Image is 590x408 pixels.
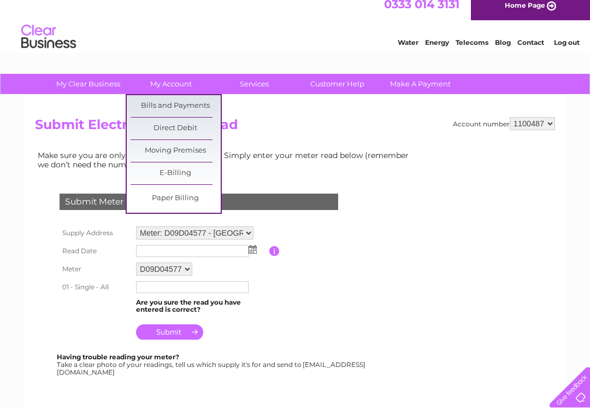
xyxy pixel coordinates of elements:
[209,74,299,94] a: Services
[131,95,221,117] a: Bills and Payments
[269,246,280,256] input: Information
[38,6,554,53] div: Clear Business is a trading name of Verastar Limited (registered in [GEOGRAPHIC_DATA] No. 3667643...
[384,5,459,19] a: 0333 014 3131
[425,46,449,55] a: Energy
[131,188,221,209] a: Paper Billing
[57,242,133,260] th: Read Date
[495,46,511,55] a: Blog
[453,117,555,130] div: Account number
[133,296,269,317] td: Are you sure the read you have entered is correct?
[517,46,544,55] a: Contact
[249,245,257,254] img: ...
[60,194,338,210] div: Submit Meter Read
[126,74,216,94] a: My Account
[131,140,221,162] a: Moving Premises
[554,46,580,55] a: Log out
[35,148,417,171] td: Make sure you are only paying for what you use. Simply enter your meter read below (remember we d...
[131,162,221,184] a: E-Billing
[375,74,465,94] a: Make A Payment
[456,46,488,55] a: Telecoms
[136,324,203,340] input: Submit
[21,28,76,62] img: logo.png
[57,353,179,361] b: Having trouble reading your meter?
[57,260,133,278] th: Meter
[35,117,555,138] h2: Submit Electricity Meter Read
[57,278,133,296] th: 01 - Single - All
[57,224,133,242] th: Supply Address
[43,74,133,94] a: My Clear Business
[292,74,382,94] a: Customer Help
[57,353,367,376] div: Take a clear photo of your readings, tell us which supply it's for and send to [EMAIL_ADDRESS][DO...
[131,118,221,139] a: Direct Debit
[398,46,418,55] a: Water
